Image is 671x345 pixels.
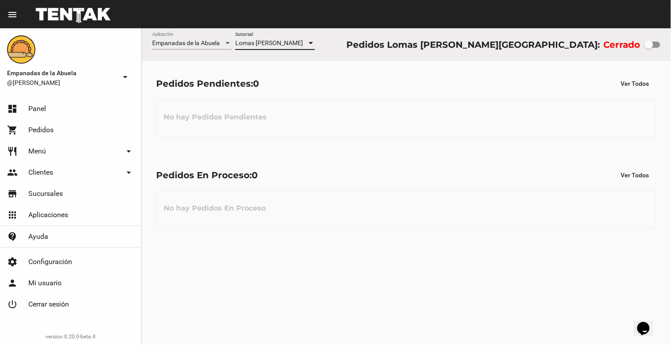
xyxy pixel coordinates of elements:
mat-icon: arrow_drop_down [120,72,130,82]
span: Configuración [28,257,72,266]
span: Aplicaciones [28,211,68,219]
span: Cerrar sesión [28,300,69,309]
span: Ayuda [28,232,48,241]
span: Ver Todos [621,80,649,87]
span: Sucursales [28,189,63,198]
mat-icon: arrow_drop_down [123,146,134,157]
mat-icon: power_settings_new [7,299,18,310]
mat-icon: dashboard [7,103,18,114]
mat-icon: store [7,188,18,199]
mat-icon: person [7,278,18,288]
span: Empanadas de la Abuela [7,68,116,78]
mat-icon: arrow_drop_down [123,167,134,178]
div: Pedidos Lomas [PERSON_NAME][GEOGRAPHIC_DATA]: [346,38,600,52]
span: Ver Todos [621,172,649,179]
button: Ver Todos [614,167,656,183]
span: Lomas [PERSON_NAME] [235,39,303,46]
img: f0136945-ed32-4f7c-91e3-a375bc4bb2c5.png [7,35,35,64]
h3: No hay Pedidos Pendientes [157,104,274,130]
mat-icon: apps [7,210,18,220]
mat-icon: restaurant [7,146,18,157]
h3: No hay Pedidos En Proceso [157,195,273,222]
span: Panel [28,104,46,113]
button: Ver Todos [614,76,656,92]
span: Mi usuario [28,279,61,287]
mat-icon: shopping_cart [7,125,18,135]
span: Menú [28,147,46,156]
div: Pedidos En Proceso: [156,168,258,182]
iframe: chat widget [634,310,662,336]
div: version 0.20.0-beta.4 [7,332,134,341]
mat-icon: contact_support [7,231,18,242]
mat-icon: settings [7,257,18,267]
div: Pedidos Pendientes: [156,77,259,91]
span: 0 [252,170,258,180]
mat-icon: people [7,167,18,178]
span: Clientes [28,168,53,177]
span: 0 [253,78,259,89]
span: Empanadas de la Abuela [152,39,220,46]
span: Pedidos [28,126,54,134]
span: @[PERSON_NAME] [7,78,116,87]
label: Cerrado [604,38,640,52]
mat-icon: menu [7,9,18,20]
